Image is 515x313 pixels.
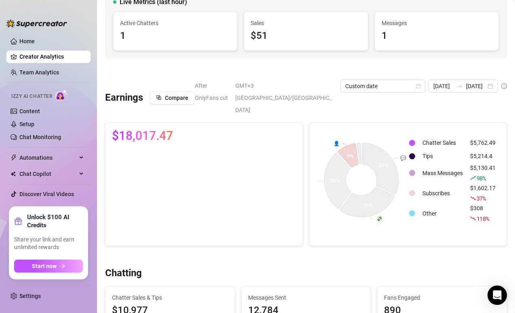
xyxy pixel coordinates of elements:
td: Mass Messages [419,163,466,183]
img: Chat Copilot [11,171,16,177]
button: Compare [150,91,195,104]
div: $5,130.41 [470,163,496,183]
a: Settings [19,293,41,299]
a: Setup [19,121,34,127]
span: thunderbolt [11,154,17,161]
span: Chat Copilot [19,167,77,180]
button: Start nowarrow-right [14,260,83,273]
text: 👤 [333,140,340,146]
span: fall [470,216,476,221]
span: 37 % [477,195,486,202]
span: Share your link and earn unlimited rewards [14,236,83,252]
span: Custom date [345,80,420,92]
a: Team Analytics [19,69,59,76]
a: Home [19,38,35,44]
div: $5,214.4 [470,152,496,161]
a: Chat Monitoring [19,134,61,140]
div: $308 [470,204,496,223]
span: $18,017.47 [112,129,173,142]
span: GMT+3 [GEOGRAPHIC_DATA]/[GEOGRAPHIC_DATA] [235,80,335,116]
div: $1,602.17 [470,184,496,203]
span: fall [470,195,476,201]
span: Compare [165,95,188,101]
td: Other [419,204,466,223]
td: Tips [419,150,466,163]
span: Active Chatters [120,19,230,27]
a: Discover Viral Videos [19,191,74,197]
div: Open Intercom Messenger [488,286,507,305]
span: Chatter Sales & Tips [112,293,228,302]
td: Chatter Sales [419,137,466,149]
span: gift [14,217,22,225]
span: Start now [32,263,57,269]
span: calendar [416,84,421,89]
text: 💬 [400,155,406,161]
span: Automations [19,151,77,164]
span: Messages Sent [248,293,364,302]
span: arrow-right [60,263,65,269]
span: swap-right [456,83,463,89]
div: 1 [382,28,492,44]
img: logo-BBDzfeDw.svg [6,19,67,27]
span: block [156,95,162,100]
span: rise [470,175,476,181]
img: AI Chatter [55,89,68,101]
div: $51 [251,28,361,44]
span: Fans Engaged [384,293,500,302]
text: 💸 [376,215,382,221]
a: Creator Analytics [19,50,84,63]
span: After OnlyFans cut [195,80,230,104]
span: Sales [251,19,361,27]
td: Subscribes [419,184,466,203]
h3: Chatting [105,267,142,280]
div: 1 [120,28,230,44]
span: to [456,83,463,89]
span: 118 % [477,215,489,222]
h3: Earnings [105,91,143,104]
span: Messages [382,19,492,27]
input: Start date [433,82,453,91]
span: Izzy AI Chatter [11,93,52,100]
div: $5,762.49 [470,138,496,147]
input: End date [466,82,486,91]
strong: Unlock $100 AI Credits [27,213,83,229]
span: 98 % [477,174,486,182]
a: Content [19,108,40,114]
span: info-circle [501,83,507,89]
